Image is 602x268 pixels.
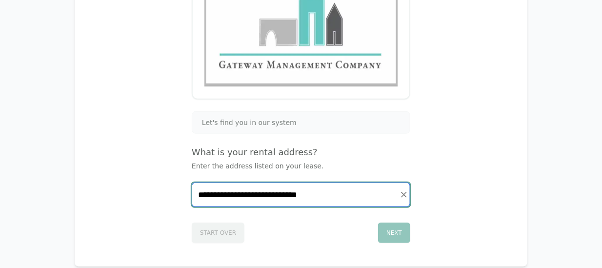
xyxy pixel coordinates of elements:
button: Clear [397,188,411,202]
span: Let's find you in our system [202,118,297,127]
p: Enter the address listed on your lease. [192,161,410,171]
input: Start typing... [192,183,410,206]
h4: What is your rental address? [192,145,410,159]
